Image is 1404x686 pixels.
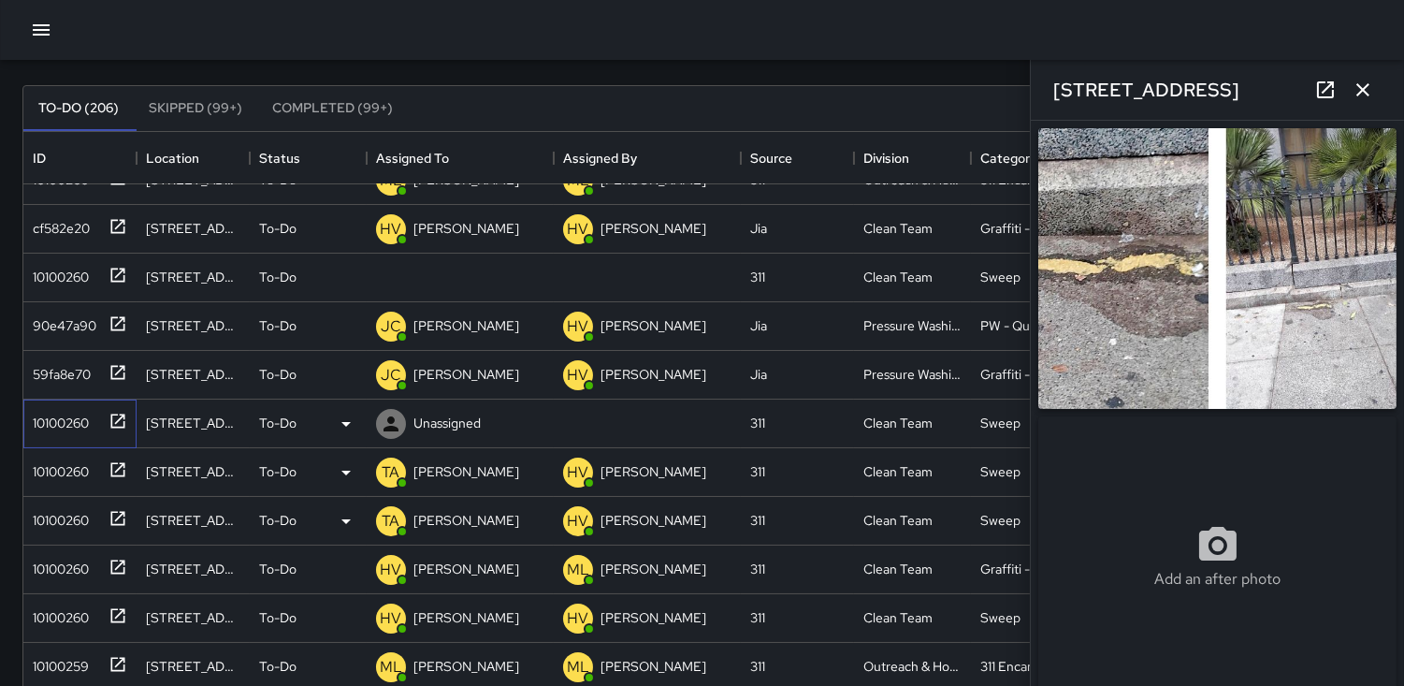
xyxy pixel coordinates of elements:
div: 90e47a90 [25,309,96,335]
p: HV [381,218,402,241]
button: To-Do (206) [23,86,134,131]
p: ML [567,559,589,581]
div: Pressure Washing [863,365,962,384]
p: JC [381,315,401,338]
p: To-Do [259,608,297,627]
div: Source [750,132,792,184]
p: [PERSON_NAME] [413,511,519,530]
div: Location [137,132,250,184]
p: To-Do [259,462,297,481]
p: [PERSON_NAME] [413,657,519,676]
p: To-Do [259,414,297,432]
p: [PERSON_NAME] [413,608,519,627]
div: Clean Team [863,414,933,432]
div: 10100259 [25,650,89,676]
p: Unassigned [413,414,481,432]
p: TA [383,461,400,484]
p: [PERSON_NAME] [413,462,519,481]
div: 311 [750,511,765,530]
p: HV [568,607,589,630]
button: Completed (99+) [257,86,408,131]
p: [PERSON_NAME] [413,219,519,238]
div: 311 [750,414,765,432]
div: Sweep [980,414,1020,432]
div: 10100260 [25,552,89,578]
p: [PERSON_NAME] [601,462,706,481]
div: Outreach & Hospitality [863,657,962,676]
div: Status [250,132,367,184]
p: To-Do [259,365,297,384]
div: 550 Minna Street [146,608,240,627]
div: Graffiti - Private [980,560,1074,578]
div: Category [980,132,1036,184]
div: 41 Grove Street [146,365,240,384]
div: 14 Larkin Street [146,316,240,335]
div: 743a Minna Street [146,657,240,676]
div: 311 Encampments [980,657,1078,676]
div: 10100260 [25,406,89,432]
div: Division [854,132,971,184]
p: HV [568,510,589,533]
p: [PERSON_NAME] [601,511,706,530]
div: Jia [750,219,767,238]
p: JC [381,364,401,387]
div: Pressure Washing [863,316,962,335]
p: ML [567,656,589,679]
div: Status [259,132,300,184]
div: Sweep [980,511,1020,530]
p: ML [380,656,402,679]
div: 83 6th Street [146,268,240,286]
p: To-Do [259,316,297,335]
p: TA [383,510,400,533]
div: Clean Team [863,219,933,238]
div: Clean Team [863,511,933,530]
div: Clean Team [863,560,933,578]
p: [PERSON_NAME] [413,560,519,578]
div: 10100260 [25,455,89,481]
div: 10100260 [25,260,89,286]
div: ID [23,132,137,184]
p: [PERSON_NAME] [413,316,519,335]
p: [PERSON_NAME] [601,365,706,384]
p: To-Do [259,219,297,238]
div: 311 [750,560,765,578]
div: Graffiti - Public [980,219,1068,238]
div: Assigned By [563,132,637,184]
button: Skipped (99+) [134,86,257,131]
p: HV [568,218,589,241]
div: Jia [750,316,767,335]
div: 1276 Market Street [146,219,240,238]
p: [PERSON_NAME] [601,608,706,627]
div: PW - Quick Wash [980,316,1078,335]
div: 10100260 [25,504,89,530]
p: [PERSON_NAME] [601,657,706,676]
div: 311 [750,657,765,676]
p: HV [568,461,589,484]
p: [PERSON_NAME] [601,560,706,578]
div: 59fa8e70 [25,358,91,384]
div: Clean Team [863,608,933,627]
div: Sweep [980,268,1020,286]
p: HV [381,559,402,581]
div: 66 Mint Street [146,462,240,481]
div: 48 5th Street [146,511,240,530]
p: [PERSON_NAME] [413,365,519,384]
p: To-Do [259,657,297,676]
div: Clean Team [863,462,933,481]
div: Assigned To [367,132,554,184]
div: Sweep [980,608,1020,627]
div: 311 [750,268,765,286]
p: To-Do [259,511,297,530]
div: 10100260 [25,601,89,627]
div: Assigned By [554,132,741,184]
p: To-Do [259,268,297,286]
div: 311 [750,608,765,627]
div: 1023 Mission Street [146,560,240,578]
div: Sweep [980,462,1020,481]
div: Jia [750,365,767,384]
div: Assigned To [376,132,449,184]
div: Clean Team [863,268,933,286]
div: Graffiti - Private [980,365,1074,384]
p: HV [568,315,589,338]
p: [PERSON_NAME] [601,219,706,238]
